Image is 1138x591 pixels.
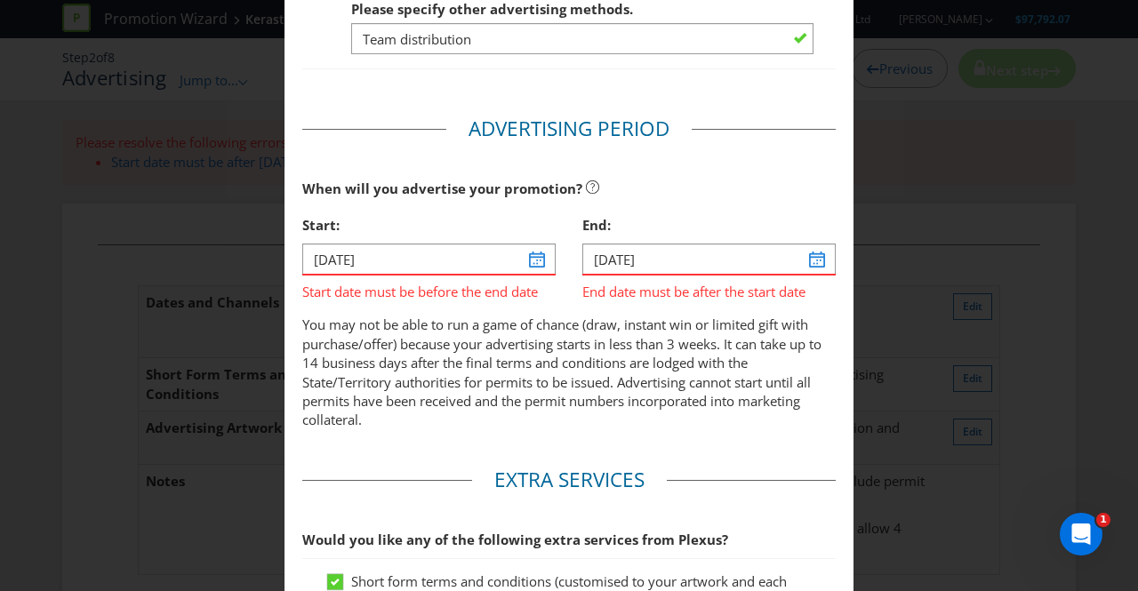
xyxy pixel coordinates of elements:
[302,207,556,244] div: Start:
[1060,513,1102,555] iframe: Intercom live chat
[302,315,836,430] p: You may not be able to run a game of chance (draw, instant win or limited gift with purchase/offe...
[302,244,556,275] input: DD/MM/YY
[582,244,836,275] input: DD/MM/YY
[302,276,556,301] span: Start date must be before the end date
[302,531,728,548] span: Would you like any of the following extra services from Plexus?
[302,180,582,197] span: When will you advertise your promotion?
[582,207,836,244] div: End:
[582,276,836,301] span: End date must be after the start date
[472,466,667,494] legend: Extra Services
[1096,513,1110,527] span: 1
[446,115,692,143] legend: Advertising Period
